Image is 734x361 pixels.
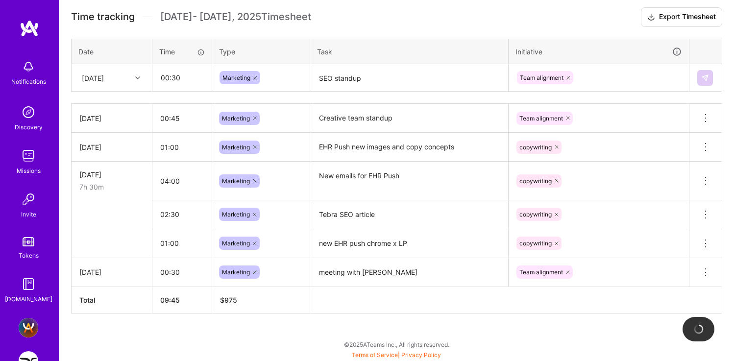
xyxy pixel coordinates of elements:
[16,318,41,337] a: A.Team - Full-stack Demand Growth team!
[82,72,104,83] div: [DATE]
[21,209,36,219] div: Invite
[519,177,552,185] span: copywriting
[152,105,212,131] input: HH:MM
[5,294,52,304] div: [DOMAIN_NAME]
[519,144,552,151] span: copywriting
[152,168,212,194] input: HH:MM
[152,201,212,227] input: HH:MM
[310,39,509,64] th: Task
[17,166,41,176] div: Missions
[72,287,152,313] th: Total
[519,115,563,122] span: Team alignment
[19,274,38,294] img: guide book
[79,169,144,180] div: [DATE]
[152,230,212,256] input: HH:MM
[79,142,144,152] div: [DATE]
[352,351,441,359] span: |
[222,144,250,151] span: Marketing
[311,201,507,228] textarea: Tebra SEO article
[23,237,34,246] img: tokens
[220,296,237,304] span: $ 975
[19,190,38,209] img: Invite
[152,287,212,313] th: 09:45
[222,240,250,247] span: Marketing
[222,268,250,276] span: Marketing
[311,163,507,199] textarea: New emails for EHR Push
[19,146,38,166] img: teamwork
[222,211,250,218] span: Marketing
[515,46,682,57] div: Initiative
[152,259,212,285] input: HH:MM
[11,76,46,87] div: Notifications
[153,65,211,91] input: HH:MM
[697,70,714,86] div: null
[20,20,39,37] img: logo
[135,75,140,80] i: icon Chevron
[352,351,398,359] a: Terms of Service
[519,240,552,247] span: copywriting
[311,259,507,286] textarea: meeting with [PERSON_NAME]
[222,177,250,185] span: Marketing
[79,113,144,123] div: [DATE]
[15,122,43,132] div: Discovery
[160,11,311,23] span: [DATE] - [DATE] , 2025 Timesheet
[19,102,38,122] img: discovery
[520,74,563,81] span: Team alignment
[159,47,205,57] div: Time
[694,324,704,334] img: loading
[71,11,135,23] span: Time tracking
[519,268,563,276] span: Team alignment
[19,318,38,337] img: A.Team - Full-stack Demand Growth team!
[647,12,655,23] i: icon Download
[79,182,144,192] div: 7h 30m
[519,211,552,218] span: copywriting
[19,250,39,261] div: Tokens
[79,267,144,277] div: [DATE]
[311,65,507,91] textarea: SEO standup
[311,134,507,161] textarea: EHR Push new images and copy concepts
[311,230,507,257] textarea: new EHR push chrome x LP
[212,39,310,64] th: Type
[19,57,38,76] img: bell
[222,74,250,81] span: Marketing
[152,134,212,160] input: HH:MM
[72,39,152,64] th: Date
[311,105,507,132] textarea: Creative team standup
[401,351,441,359] a: Privacy Policy
[641,7,722,27] button: Export Timesheet
[701,74,709,82] img: Submit
[59,332,734,357] div: © 2025 ATeams Inc., All rights reserved.
[222,115,250,122] span: Marketing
